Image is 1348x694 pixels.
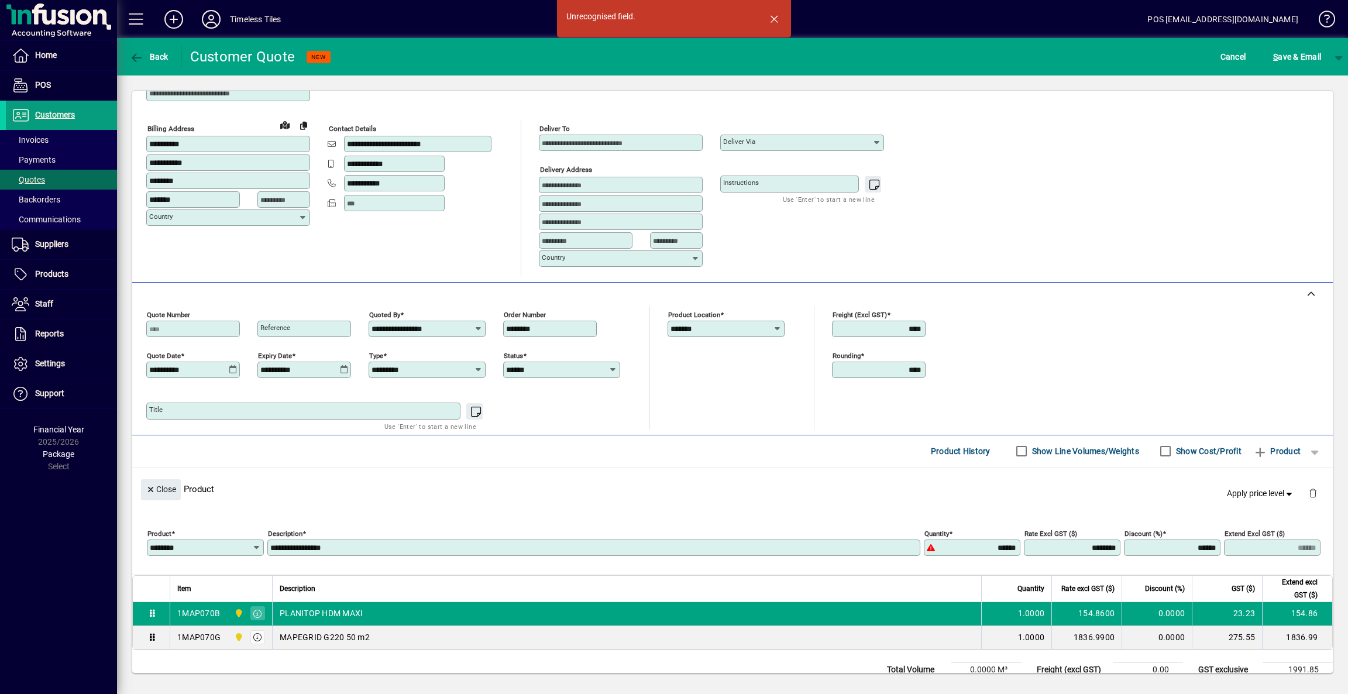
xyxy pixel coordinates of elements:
button: Product [1247,441,1306,462]
span: Cancel [1220,47,1246,66]
mat-label: Product location [668,310,720,318]
a: POS [6,71,117,100]
mat-label: Status [504,351,523,359]
button: Close [141,479,181,500]
button: Cancel [1218,46,1249,67]
span: Back [129,52,168,61]
a: Settings [6,349,117,379]
mat-label: Rounding [833,351,861,359]
span: Financial Year [33,425,84,434]
span: Extend excl GST ($) [1270,576,1318,602]
button: Apply price level [1222,483,1299,504]
mat-label: Quote number [147,310,190,318]
td: Total Volume [881,662,951,676]
mat-label: Extend excl GST ($) [1225,529,1285,537]
mat-label: Quantity [924,529,949,537]
a: Reports [6,319,117,349]
mat-label: Quote date [147,351,181,359]
a: Home [6,41,117,70]
a: Staff [6,290,117,319]
td: 0.00 [1113,662,1183,676]
button: Copy to Delivery address [294,116,313,135]
button: Profile [192,9,230,30]
span: Reports [35,329,64,338]
span: Product [1253,442,1301,461]
mat-label: Type [369,351,383,359]
span: Customers [35,110,75,119]
mat-hint: Use 'Enter' to start a new line [384,420,476,433]
span: Quotes [12,175,45,184]
div: 1MAP070G [177,631,221,643]
mat-label: Product [147,529,171,537]
a: Backorders [6,190,117,209]
span: ave & Email [1273,47,1321,66]
mat-hint: Use 'Enter' to start a new line [783,193,875,206]
span: S [1273,52,1278,61]
a: Products [6,260,117,289]
div: 1MAP070B [177,607,220,619]
mat-label: Title [149,406,163,414]
a: Payments [6,150,117,170]
div: Customer Quote [190,47,295,66]
div: POS [EMAIL_ADDRESS][DOMAIN_NAME] [1147,10,1298,29]
td: 0.0000 M³ [951,662,1022,676]
td: Freight (excl GST) [1031,662,1113,676]
a: Quotes [6,170,117,190]
span: Payments [12,155,56,164]
span: Package [43,449,74,459]
a: Support [6,379,117,408]
a: Invoices [6,130,117,150]
a: View on map [276,115,294,134]
td: 23.23 [1192,602,1262,626]
mat-label: Quoted by [369,310,400,318]
app-page-header-button: Delete [1299,487,1327,498]
span: Quantity [1017,582,1044,595]
mat-label: Country [542,253,565,262]
app-page-header-button: Back [117,46,181,67]
span: PLANITOP HDM MAXI [280,607,363,619]
mat-label: Deliver via [723,138,755,146]
mat-label: Country [149,212,173,221]
span: Products [35,269,68,279]
div: Timeless Tiles [230,10,281,29]
span: Communications [12,215,81,224]
mat-label: Rate excl GST ($) [1024,529,1077,537]
span: 1.0000 [1018,607,1045,619]
td: 0.0000 [1122,626,1192,649]
div: 154.8600 [1059,607,1115,619]
mat-label: Order number [504,310,546,318]
button: Save & Email [1267,46,1327,67]
button: Add [155,9,192,30]
button: Back [126,46,171,67]
span: Discount (%) [1145,582,1185,595]
td: 1991.85 [1263,662,1333,676]
app-page-header-button: Close [138,483,184,494]
mat-label: Expiry date [258,351,292,359]
span: Invoices [12,135,49,145]
span: MAPEGRID G220 50 m2 [280,631,370,643]
span: Close [146,480,176,499]
td: 1836.99 [1262,626,1332,649]
td: 0.0000 [1122,602,1192,626]
span: Item [177,582,191,595]
td: GST exclusive [1192,662,1263,676]
a: Suppliers [6,230,117,259]
mat-label: Description [268,529,302,537]
span: 1.0000 [1018,631,1045,643]
span: Description [280,582,315,595]
span: Support [35,389,64,398]
a: Communications [6,209,117,229]
mat-label: Deliver To [539,125,570,133]
span: GST ($) [1232,582,1255,595]
label: Show Line Volumes/Weights [1030,445,1139,457]
td: 154.86 [1262,602,1332,626]
span: Suppliers [35,239,68,249]
a: Knowledge Base [1310,2,1333,40]
span: Dunedin [231,607,245,620]
span: Settings [35,359,65,368]
span: Rate excl GST ($) [1061,582,1115,595]
span: Backorders [12,195,60,204]
span: Apply price level [1227,487,1295,500]
mat-label: Reference [260,324,290,332]
mat-label: Discount (%) [1125,529,1163,537]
